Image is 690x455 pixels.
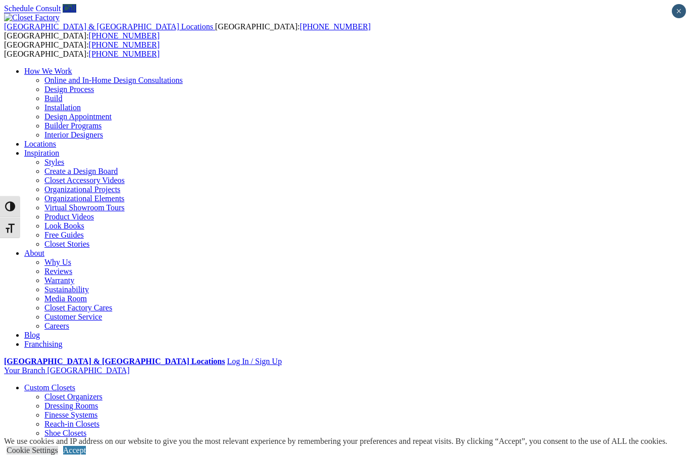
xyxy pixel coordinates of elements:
[44,294,87,303] a: Media Room
[24,140,56,148] a: Locations
[89,40,160,49] a: [PHONE_NUMBER]
[44,212,94,221] a: Product Videos
[44,420,100,428] a: Reach-in Closets
[44,94,63,103] a: Build
[4,366,45,375] span: Your Branch
[44,185,120,194] a: Organizational Projects
[44,429,86,437] a: Shoe Closets
[89,50,160,58] a: [PHONE_NUMBER]
[24,67,72,75] a: How We Work
[44,392,103,401] a: Closet Organizers
[44,276,74,285] a: Warranty
[44,258,71,266] a: Why Us
[44,176,125,185] a: Closet Accessory Videos
[63,4,76,13] a: Call
[44,203,125,212] a: Virtual Showroom Tours
[7,446,58,454] a: Cookie Settings
[44,401,98,410] a: Dressing Rooms
[89,31,160,40] a: [PHONE_NUMBER]
[672,4,686,18] button: Close
[4,437,667,446] div: We use cookies and IP address on our website to give you the most relevant experience by remember...
[44,76,183,84] a: Online and In-Home Design Consultations
[4,366,130,375] a: Your Branch [GEOGRAPHIC_DATA]
[44,322,69,330] a: Careers
[44,231,84,239] a: Free Guides
[44,267,72,276] a: Reviews
[24,249,44,257] a: About
[227,357,281,366] a: Log In / Sign Up
[44,303,112,312] a: Closet Factory Cares
[44,158,64,166] a: Styles
[4,22,215,31] a: [GEOGRAPHIC_DATA] & [GEOGRAPHIC_DATA] Locations
[44,411,97,419] a: Finesse Systems
[44,112,112,121] a: Design Appointment
[4,22,213,31] span: [GEOGRAPHIC_DATA] & [GEOGRAPHIC_DATA] Locations
[4,357,225,366] a: [GEOGRAPHIC_DATA] & [GEOGRAPHIC_DATA] Locations
[4,22,371,40] span: [GEOGRAPHIC_DATA]: [GEOGRAPHIC_DATA]:
[300,22,370,31] a: [PHONE_NUMBER]
[44,285,89,294] a: Sustainability
[44,312,102,321] a: Customer Service
[44,130,103,139] a: Interior Designers
[24,331,40,339] a: Blog
[4,13,60,22] img: Closet Factory
[44,103,81,112] a: Installation
[47,366,129,375] span: [GEOGRAPHIC_DATA]
[4,40,160,58] span: [GEOGRAPHIC_DATA]: [GEOGRAPHIC_DATA]:
[24,383,75,392] a: Custom Closets
[4,4,61,13] a: Schedule Consult
[44,167,118,175] a: Create a Design Board
[44,221,84,230] a: Look Books
[24,149,59,157] a: Inspiration
[44,194,124,203] a: Organizational Elements
[44,85,94,94] a: Design Process
[63,446,86,454] a: Accept
[24,340,63,348] a: Franchising
[44,240,89,248] a: Closet Stories
[44,121,102,130] a: Builder Programs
